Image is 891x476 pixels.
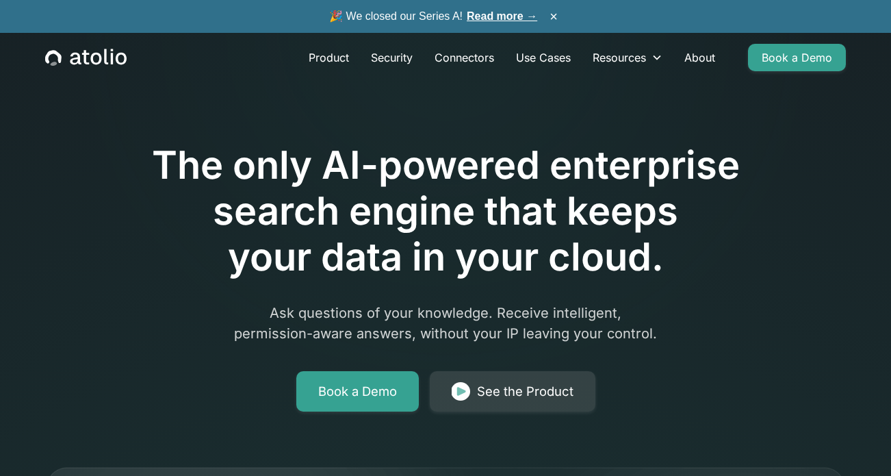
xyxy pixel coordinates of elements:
[673,44,726,71] a: About
[582,44,673,71] div: Resources
[477,382,573,401] div: See the Product
[298,44,360,71] a: Product
[45,49,127,66] a: home
[467,10,537,22] a: Read more →
[183,303,708,344] p: Ask questions of your knowledge. Receive intelligent, permission-aware answers, without your IP l...
[748,44,846,71] a: Book a Demo
[296,371,419,412] a: Book a Demo
[593,49,646,66] div: Resources
[424,44,505,71] a: Connectors
[360,44,424,71] a: Security
[505,44,582,71] a: Use Cases
[329,8,537,25] span: 🎉 We closed our Series A!
[823,410,891,476] iframe: Chat Widget
[430,371,595,412] a: See the Product
[95,142,796,281] h1: The only AI-powered enterprise search engine that keeps your data in your cloud.
[545,9,562,24] button: ×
